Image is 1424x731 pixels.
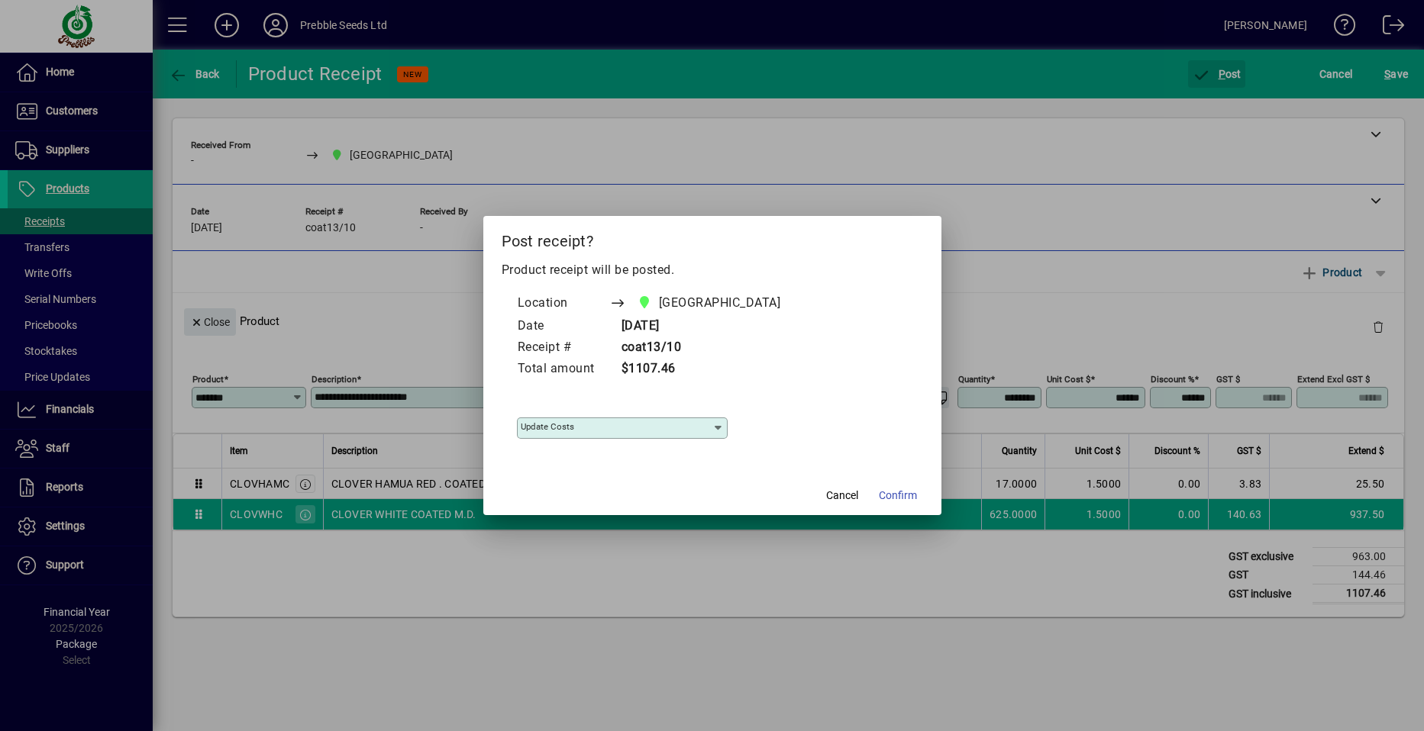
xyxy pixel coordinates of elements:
[517,359,610,380] td: Total amount
[873,481,923,509] button: Confirm
[517,316,610,337] td: Date
[610,359,810,380] td: $1107.46
[634,292,787,314] span: CHRISTCHURCH
[818,481,867,509] button: Cancel
[879,488,917,504] span: Confirm
[826,488,858,504] span: Cancel
[517,291,610,316] td: Location
[610,337,810,359] td: coat13/10
[502,261,923,279] p: Product receipt will be posted.
[483,216,941,260] h2: Post receipt?
[517,337,610,359] td: Receipt #
[659,294,781,312] span: [GEOGRAPHIC_DATA]
[610,316,810,337] td: [DATE]
[521,421,574,432] mat-label: Update costs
